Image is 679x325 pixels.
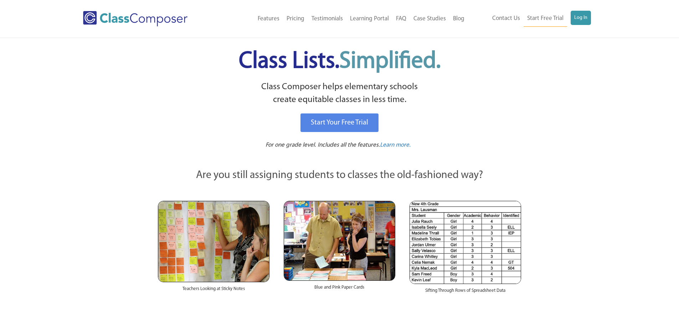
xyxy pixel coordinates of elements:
a: Start Free Trial [524,11,567,27]
img: Blue and Pink Paper Cards [284,201,395,280]
a: FAQ [392,11,410,27]
span: Start Your Free Trial [311,119,368,126]
span: Simplified. [339,50,441,73]
a: Log In [571,11,591,25]
span: For one grade level. Includes all the features. [266,142,380,148]
a: Blog [449,11,468,27]
nav: Header Menu [217,11,468,27]
a: Contact Us [489,11,524,26]
div: Blue and Pink Paper Cards [284,281,395,298]
div: Sifting Through Rows of Spreadsheet Data [410,284,521,301]
a: Testimonials [308,11,346,27]
img: Spreadsheets [410,201,521,284]
a: Case Studies [410,11,449,27]
a: Learn more. [380,141,411,150]
span: Learn more. [380,142,411,148]
nav: Header Menu [468,11,591,27]
img: Teachers Looking at Sticky Notes [158,201,269,282]
span: Class Lists. [239,50,441,73]
a: Learning Portal [346,11,392,27]
a: Start Your Free Trial [300,113,379,132]
a: Features [254,11,283,27]
div: Teachers Looking at Sticky Notes [158,282,269,299]
a: Pricing [283,11,308,27]
p: Are you still assigning students to classes the old-fashioned way? [158,168,521,183]
img: Class Composer [83,11,187,26]
p: Class Composer helps elementary schools create equitable classes in less time. [157,81,523,107]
